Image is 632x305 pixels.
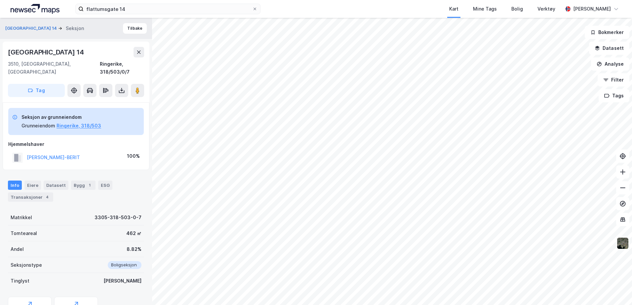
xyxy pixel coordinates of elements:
[71,181,96,190] div: Bygg
[11,245,24,253] div: Andel
[66,24,84,32] div: Seksjon
[599,273,632,305] iframe: Chat Widget
[103,277,141,285] div: [PERSON_NAME]
[599,273,632,305] div: Kontrollprogram for chat
[11,229,37,237] div: Tomteareal
[95,214,141,221] div: 3305-318-503-0-7
[5,25,58,32] button: [GEOGRAPHIC_DATA] 14
[8,47,85,57] div: [GEOGRAPHIC_DATA] 14
[21,113,101,121] div: Seksjon av grunneiendom
[8,60,100,76] div: 3510, [GEOGRAPHIC_DATA], [GEOGRAPHIC_DATA]
[11,277,29,285] div: Tinglyst
[8,181,22,190] div: Info
[589,42,629,55] button: Datasett
[44,181,68,190] div: Datasett
[537,5,555,13] div: Verktøy
[98,181,112,190] div: ESG
[86,182,93,188] div: 1
[11,261,42,269] div: Seksjonstype
[44,194,51,200] div: 4
[449,5,458,13] div: Kart
[24,181,41,190] div: Eiere
[473,5,497,13] div: Mine Tags
[591,57,629,71] button: Analyse
[127,152,140,160] div: 100%
[599,89,629,102] button: Tags
[573,5,611,13] div: [PERSON_NAME]
[123,23,147,34] button: Tilbake
[11,4,59,14] img: logo.a4113a55bc3d86da70a041830d287a7e.svg
[100,60,144,76] div: Ringerike, 318/503/0/7
[511,5,523,13] div: Bolig
[21,122,55,130] div: Grunneiendom
[8,84,65,97] button: Tag
[127,245,141,253] div: 8.82%
[8,192,53,202] div: Transaksjoner
[11,214,32,221] div: Matrikkel
[598,73,629,86] button: Filter
[84,4,252,14] input: Søk på adresse, matrikkel, gårdeiere, leietakere eller personer
[126,229,141,237] div: 462 ㎡
[616,237,629,250] img: 9k=
[57,122,101,130] button: Ringerike, 318/503
[585,26,629,39] button: Bokmerker
[8,140,144,148] div: Hjemmelshaver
